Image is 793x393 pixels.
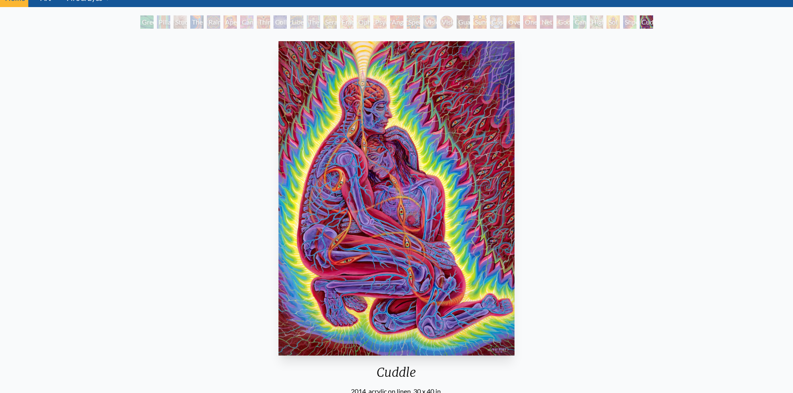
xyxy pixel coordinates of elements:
div: Fractal Eyes [340,15,353,29]
div: The Seer [307,15,320,29]
div: Oversoul [507,15,520,29]
div: One [523,15,537,29]
div: Third Eye Tears of Joy [257,15,270,29]
div: Rainbow Eye Ripple [207,15,220,29]
div: Pillar of Awareness [157,15,170,29]
div: Sol Invictus [607,15,620,29]
div: Liberation Through Seeing [290,15,303,29]
div: Study for the Great Turn [174,15,187,29]
div: Guardian of Infinite Vision [457,15,470,29]
div: Aperture [224,15,237,29]
div: Higher Vision [590,15,603,29]
div: Angel Skin [390,15,403,29]
img: Cuddle-2011-Alex-Grey-watermarked.jpg [278,41,515,356]
div: Green Hand [140,15,154,29]
div: Cannabis Sutra [240,15,254,29]
div: Cuddle [640,15,653,29]
div: Spectral Lotus [407,15,420,29]
div: Cosmic Elf [490,15,503,29]
div: Cannafist [573,15,587,29]
div: Psychomicrograph of a Fractal Paisley Cherub Feather Tip [373,15,387,29]
div: Sunyata [473,15,487,29]
div: Godself [557,15,570,29]
div: Vision Crystal Tondo [440,15,453,29]
div: Vision Crystal [423,15,437,29]
div: Net of Being [540,15,553,29]
div: Cuddle [275,365,518,386]
div: Seraphic Transport Docking on the Third Eye [323,15,337,29]
div: Collective Vision [273,15,287,29]
div: Shpongled [623,15,636,29]
div: Ophanic Eyelash [357,15,370,29]
div: The Torch [190,15,204,29]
